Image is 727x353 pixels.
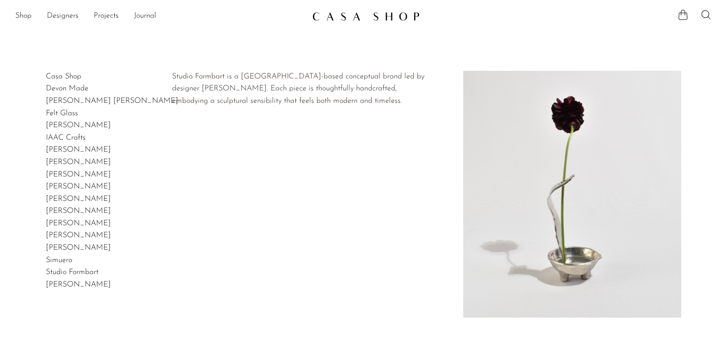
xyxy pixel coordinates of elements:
a: Casa Shop [46,73,81,80]
a: [PERSON_NAME] [46,281,111,288]
div: Studio Formbart is a [GEOGRAPHIC_DATA]-based conceptual brand led by designer [PERSON_NAME]. Each... [172,71,426,108]
a: Devon Made [46,85,88,92]
a: [PERSON_NAME] [46,195,111,203]
a: IAAC Crafts [46,134,86,142]
a: Designers [47,10,78,22]
a: [PERSON_NAME] [46,244,111,252]
a: Felt Glass [46,110,78,117]
a: [PERSON_NAME] [46,183,111,190]
img: Studio Formbart [463,71,681,318]
a: Shop [15,10,32,22]
a: [PERSON_NAME] [46,146,111,154]
a: [PERSON_NAME] [46,121,111,129]
nav: Desktop navigation [15,8,304,24]
a: [PERSON_NAME] [46,158,111,166]
a: [PERSON_NAME] [46,220,111,227]
a: Simuero [46,256,72,264]
a: [PERSON_NAME] [46,232,111,239]
a: [PERSON_NAME] [46,207,111,215]
ul: NEW HEADER MENU [15,8,304,24]
a: Projects [94,10,119,22]
a: [PERSON_NAME] [PERSON_NAME] [46,97,178,105]
a: [PERSON_NAME] [46,171,111,178]
a: Journal [134,10,156,22]
a: Studio Formbart [46,268,98,276]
